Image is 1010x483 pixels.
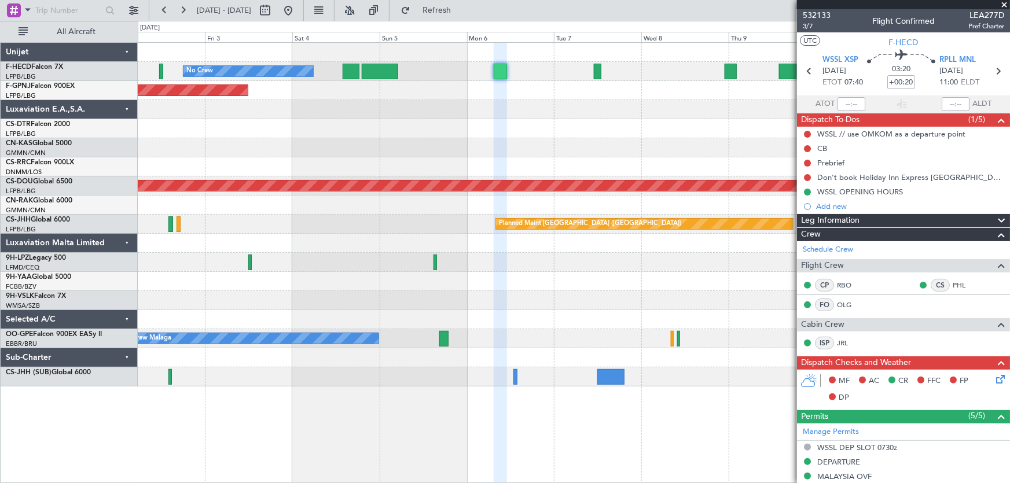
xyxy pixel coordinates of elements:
[968,21,1004,31] span: Pref Charter
[6,255,66,261] a: 9H-LPZLegacy 500
[872,16,935,28] div: Flight Confirmed
[939,54,976,66] span: RPLL MNL
[801,318,844,331] span: Cabin Crew
[140,23,160,33] div: [DATE]
[729,32,816,42] div: Thu 9
[6,91,36,100] a: LFPB/LBG
[6,369,91,376] a: CS-JHH (SUB)Global 6000
[817,443,897,452] div: WSSL DEP SLOT 0730z
[837,338,863,348] a: JRL
[6,187,36,196] a: LFPB/LBG
[641,32,729,42] div: Wed 8
[844,77,863,89] span: 07:40
[801,113,860,127] span: Dispatch To-Dos
[817,172,1004,182] div: Don't book Holiday Inn Express [GEOGRAPHIC_DATA] [GEOGRAPHIC_DATA]
[6,255,29,261] span: 9H-LPZ
[30,28,122,36] span: All Aircraft
[801,228,821,241] span: Crew
[35,2,102,19] input: Trip Number
[6,64,31,71] span: F-HECD
[892,64,910,75] span: 03:20
[6,263,39,272] a: LFMD/CEQ
[837,300,863,310] a: OLG
[6,64,63,71] a: F-HECDFalcon 7X
[6,140,32,147] span: CN-KAS
[6,83,75,90] a: F-GPNJFalcon 900EX
[803,21,831,31] span: 3/7
[6,121,31,128] span: CS-DTR
[6,340,37,348] a: EBBR/BRU
[817,187,903,197] div: WSSL OPENING HOURS
[837,280,863,290] a: RBO
[822,77,842,89] span: ETOT
[822,65,846,77] span: [DATE]
[953,280,979,290] a: PHL
[118,32,205,42] div: Thu 2
[6,72,36,81] a: LFPB/LBG
[801,214,860,227] span: Leg Information
[6,130,36,138] a: LFPB/LBG
[6,274,32,281] span: 9H-YAA
[6,274,71,281] a: 9H-YAAGlobal 5000
[6,369,52,376] span: CS-JHH (SUB)
[6,178,72,185] a: CS-DOUGlobal 6500
[6,216,31,223] span: CS-JHH
[6,149,46,157] a: GMMN/CMN
[817,129,965,139] div: WSSL // use OMKOM as a departure point
[961,77,979,89] span: ELDT
[815,279,834,292] div: CP
[968,113,985,126] span: (1/5)
[186,62,213,80] div: No Crew
[817,158,844,168] div: Prebrief
[927,375,941,387] span: FFC
[816,201,1004,211] div: Add new
[380,32,467,42] div: Sun 5
[822,54,858,66] span: WSSL XSP
[6,331,33,338] span: OO-GPE
[13,23,126,41] button: All Aircraft
[931,279,950,292] div: CS
[6,293,66,300] a: 9H-VSLKFalcon 7X
[889,36,919,49] span: F-HECD
[960,375,968,387] span: FP
[6,293,34,300] span: 9H-VSLK
[817,143,827,153] div: CB
[6,178,33,185] span: CS-DOU
[467,32,554,42] div: Mon 6
[803,426,859,438] a: Manage Permits
[968,9,1004,21] span: LEA277D
[292,32,380,42] div: Sat 4
[121,330,171,347] div: No Crew Malaga
[838,97,865,111] input: --:--
[800,35,820,46] button: UTC
[839,375,850,387] span: MF
[6,121,70,128] a: CS-DTRFalcon 2000
[6,168,42,176] a: DNMM/LOS
[939,77,958,89] span: 11:00
[6,83,31,90] span: F-GPNJ
[803,244,853,256] a: Schedule Crew
[817,457,860,467] div: DEPARTURE
[6,140,72,147] a: CN-KASGlobal 5000
[839,392,849,404] span: DP
[898,375,908,387] span: CR
[869,375,879,387] span: AC
[803,9,831,21] span: 532133
[6,197,72,204] a: CN-RAKGlobal 6000
[205,32,292,42] div: Fri 3
[816,98,835,110] span: ATOT
[197,5,251,16] span: [DATE] - [DATE]
[817,471,872,481] div: MALAYSIA OVF
[6,301,40,310] a: WMSA/SZB
[801,410,828,423] span: Permits
[499,215,681,233] div: Planned Maint [GEOGRAPHIC_DATA] ([GEOGRAPHIC_DATA])
[801,259,844,272] span: Flight Crew
[6,216,70,223] a: CS-JHHGlobal 6000
[554,32,641,42] div: Tue 7
[939,65,963,77] span: [DATE]
[6,159,74,166] a: CS-RRCFalcon 900LX
[815,337,834,349] div: ISP
[6,331,102,338] a: OO-GPEFalcon 900EX EASy II
[6,197,33,204] span: CN-RAK
[6,159,31,166] span: CS-RRC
